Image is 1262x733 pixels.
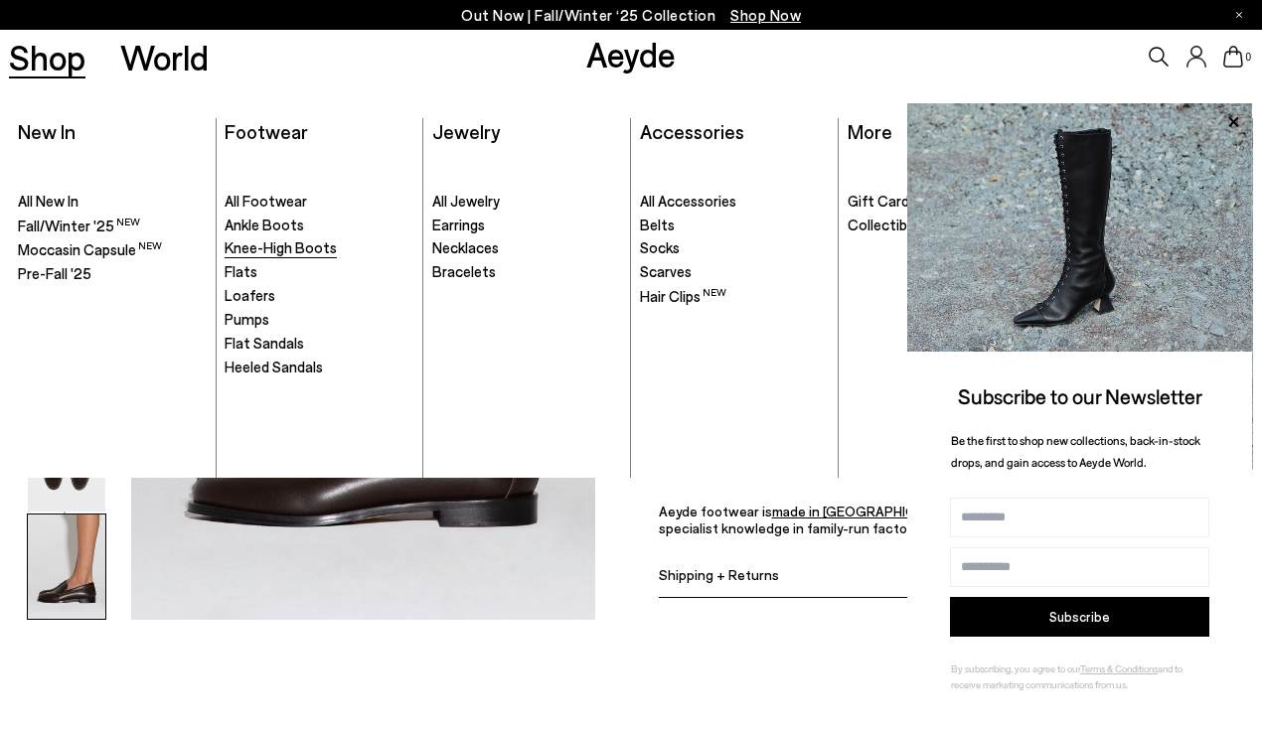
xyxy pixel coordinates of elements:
[950,597,1209,637] button: Subscribe
[18,264,207,284] a: Pre-Fall '25
[640,192,736,210] span: All Accessories
[848,216,925,233] span: Collectibles
[225,119,308,143] a: Footwear
[432,119,500,143] a: Jewelry
[225,286,413,306] a: Loafers
[640,262,692,280] span: Scarves
[225,286,275,304] span: Loafers
[1080,662,1158,674] a: Terms & Conditions
[432,262,496,280] span: Bracelets
[659,503,1199,536] p: Aeyde footwear is with generations of leather-specialist knowledge in family-run factories.
[18,216,207,236] a: Fall/Winter '25
[225,334,304,352] span: Flat Sandals
[848,119,892,143] a: More
[659,566,779,583] span: Shipping + Returns
[225,262,413,282] a: Flats
[432,192,621,212] a: All Jewelry
[225,334,413,354] a: Flat Sandals
[18,239,207,260] a: Moccasin Capsule
[225,358,323,375] span: Heeled Sandals
[18,217,140,234] span: Fall/Winter '25
[640,238,680,256] span: Socks
[640,119,744,143] a: Accessories
[225,262,257,280] span: Flats
[640,286,829,307] a: Hair Clips
[432,238,499,256] span: Necklaces
[461,3,801,28] p: Out Now | Fall/Winter ‘25 Collection
[432,238,621,258] a: Necklaces
[907,103,1252,352] img: 2a6287a1333c9a56320fd6e7b3c4a9a9.jpg
[9,40,85,74] a: Shop
[640,238,829,258] a: Socks
[848,216,1037,235] a: Collectibles
[848,192,1037,212] a: Gift Cards
[18,192,207,212] a: All New In
[640,262,829,282] a: Scarves
[958,383,1202,408] span: Subscribe to our Newsletter
[951,433,1200,470] span: Be the first to shop new collections, back-in-stock drops, and gain access to Aeyde World.
[640,216,675,233] span: Belts
[225,238,413,258] a: Knee-High Boots
[18,240,162,258] span: Moccasin Capsule
[18,264,91,282] span: Pre-Fall '25
[18,119,76,143] a: New In
[225,310,269,328] span: Pumps
[225,310,413,330] a: Pumps
[951,662,1080,674] span: By subscribing, you agree to our
[432,262,621,282] a: Bracelets
[772,503,966,519] a: made in [GEOGRAPHIC_DATA]
[28,514,105,619] img: Oscar Leather Loafers - Image 6
[640,216,829,235] a: Belts
[432,192,500,210] span: All Jewelry
[1223,46,1243,68] a: 0
[225,192,307,210] span: All Footwear
[225,216,413,235] a: Ankle Boots
[432,216,485,233] span: Earrings
[225,216,304,233] span: Ankle Boots
[18,192,79,210] span: All New In
[225,358,413,377] a: Heeled Sandals
[640,192,829,212] a: All Accessories
[120,40,209,74] a: World
[225,192,413,212] a: All Footwear
[586,33,676,74] a: Aeyde
[848,192,916,210] span: Gift Cards
[730,6,801,24] span: Navigate to /collections/new-in
[640,287,726,305] span: Hair Clips
[432,216,621,235] a: Earrings
[225,238,337,256] span: Knee-High Boots
[1243,52,1253,63] span: 0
